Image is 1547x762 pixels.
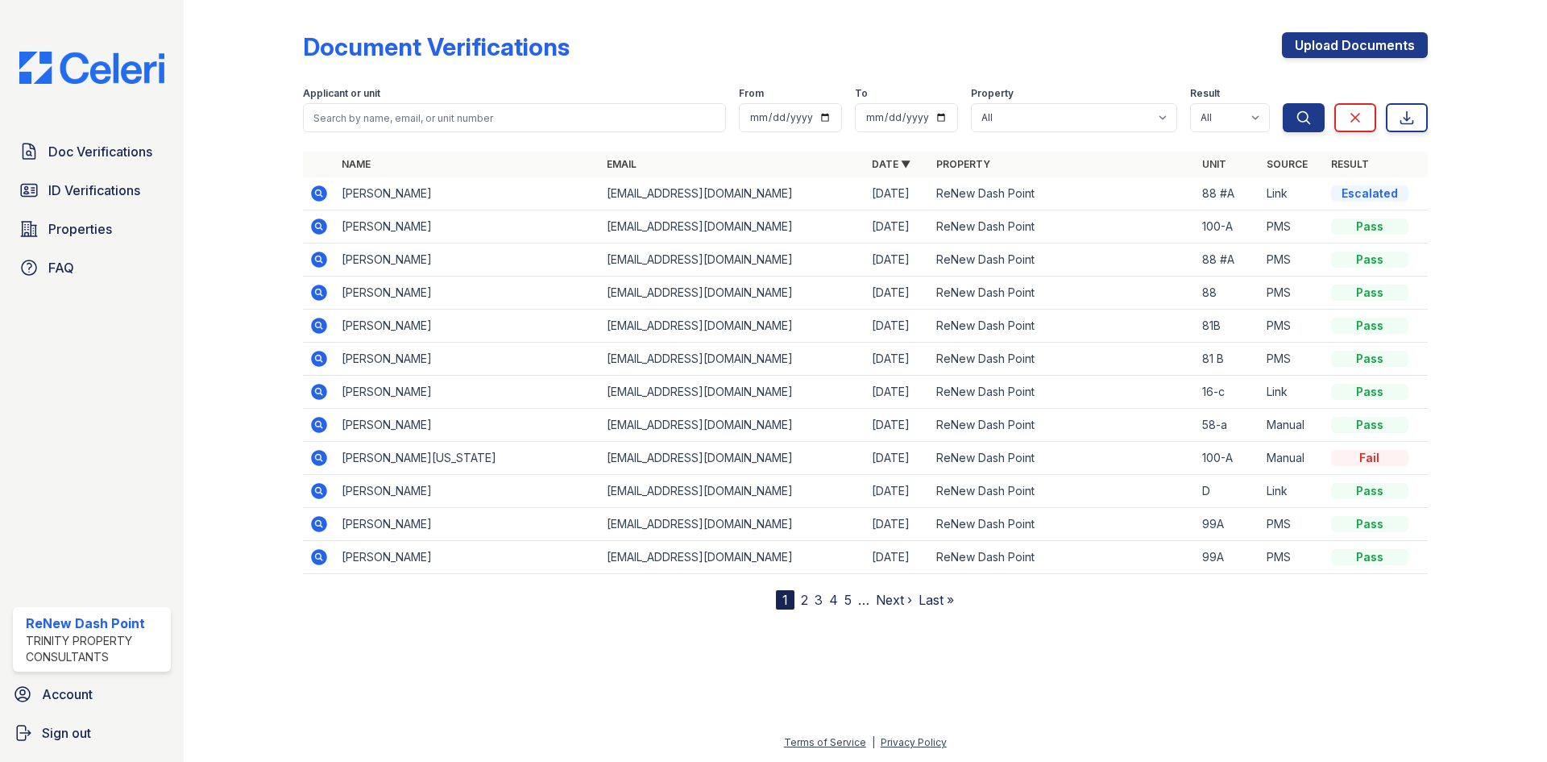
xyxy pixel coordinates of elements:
div: Pass [1331,384,1408,400]
td: [EMAIL_ADDRESS][DOMAIN_NAME] [600,508,865,541]
a: Doc Verifications [13,135,171,168]
td: 81 B [1196,343,1260,376]
a: Result [1331,158,1369,170]
td: ReNew Dash Point [930,244,1195,277]
td: [EMAIL_ADDRESS][DOMAIN_NAME] [600,541,865,574]
td: ReNew Dash Point [930,442,1195,475]
td: 16-c [1196,376,1260,409]
td: 88 #A [1196,244,1260,277]
td: [PERSON_NAME] [335,409,600,442]
div: Fail [1331,450,1408,466]
td: [PERSON_NAME] [335,210,600,244]
td: [DATE] [865,475,930,508]
td: ReNew Dash Point [930,409,1195,442]
a: 2 [801,592,808,608]
div: 1 [776,590,794,610]
div: Pass [1331,351,1408,367]
td: PMS [1260,210,1325,244]
a: Sign out [6,717,177,749]
td: PMS [1260,541,1325,574]
span: FAQ [48,258,74,277]
div: Trinity Property Consultants [26,633,164,665]
a: Privacy Policy [881,736,947,748]
td: [EMAIL_ADDRESS][DOMAIN_NAME] [600,475,865,508]
a: Last » [919,592,954,608]
td: [PERSON_NAME] [335,541,600,574]
td: ReNew Dash Point [930,277,1195,310]
a: Account [6,678,177,710]
td: Manual [1260,442,1325,475]
td: PMS [1260,343,1325,376]
td: [EMAIL_ADDRESS][DOMAIN_NAME] [600,310,865,343]
td: [DATE] [865,343,930,376]
div: Escalated [1331,185,1408,202]
input: Search by name, email, or unit number [303,103,726,132]
td: ReNew Dash Point [930,210,1195,244]
td: Link [1260,475,1325,508]
div: Pass [1331,417,1408,433]
td: [DATE] [865,376,930,409]
a: Next › [876,592,912,608]
label: Property [971,87,1014,100]
td: PMS [1260,508,1325,541]
td: 81B [1196,310,1260,343]
td: [PERSON_NAME] [335,277,600,310]
td: PMS [1260,244,1325,277]
div: Pass [1331,516,1408,532]
label: Applicant or unit [303,87,380,100]
a: 4 [829,592,838,608]
td: Link [1260,177,1325,210]
td: ReNew Dash Point [930,541,1195,574]
td: 99A [1196,508,1260,541]
div: Pass [1331,483,1408,499]
div: Pass [1331,285,1408,301]
img: CE_Logo_Blue-a8612792a0a2168367f1c8372b55b34899dd931a85d93a1a3d3e32e68fde9ad4.png [6,52,177,84]
td: [DATE] [865,310,930,343]
td: 88 [1196,277,1260,310]
td: ReNew Dash Point [930,177,1195,210]
td: [EMAIL_ADDRESS][DOMAIN_NAME] [600,210,865,244]
span: Properties [48,219,112,239]
a: Email [607,158,637,170]
td: 88 #A [1196,177,1260,210]
td: 100-A [1196,210,1260,244]
div: | [872,736,875,748]
a: Upload Documents [1282,32,1428,58]
span: Doc Verifications [48,142,152,161]
td: [DATE] [865,244,930,277]
div: Pass [1331,318,1408,334]
td: Link [1260,376,1325,409]
span: Sign out [42,723,91,743]
a: FAQ [13,252,171,284]
td: 99A [1196,541,1260,574]
span: … [858,590,869,610]
td: [DATE] [865,210,930,244]
td: ReNew Dash Point [930,310,1195,343]
td: [PERSON_NAME] [335,177,600,210]
div: Pass [1331,219,1408,235]
div: Pass [1331,549,1408,565]
td: ReNew Dash Point [930,475,1195,508]
td: [EMAIL_ADDRESS][DOMAIN_NAME] [600,343,865,376]
td: [PERSON_NAME] [335,508,600,541]
a: Date ▼ [872,158,910,170]
a: Unit [1202,158,1226,170]
td: D [1196,475,1260,508]
td: [PERSON_NAME][US_STATE] [335,442,600,475]
label: From [739,87,764,100]
td: [PERSON_NAME] [335,244,600,277]
td: 100-A [1196,442,1260,475]
td: [EMAIL_ADDRESS][DOMAIN_NAME] [600,376,865,409]
td: [PERSON_NAME] [335,376,600,409]
a: Name [342,158,371,170]
td: [PERSON_NAME] [335,475,600,508]
span: ID Verifications [48,181,140,200]
div: ReNew Dash Point [26,614,164,633]
td: PMS [1260,310,1325,343]
a: ID Verifications [13,174,171,206]
td: [DATE] [865,177,930,210]
td: [DATE] [865,442,930,475]
td: [PERSON_NAME] [335,343,600,376]
td: ReNew Dash Point [930,343,1195,376]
